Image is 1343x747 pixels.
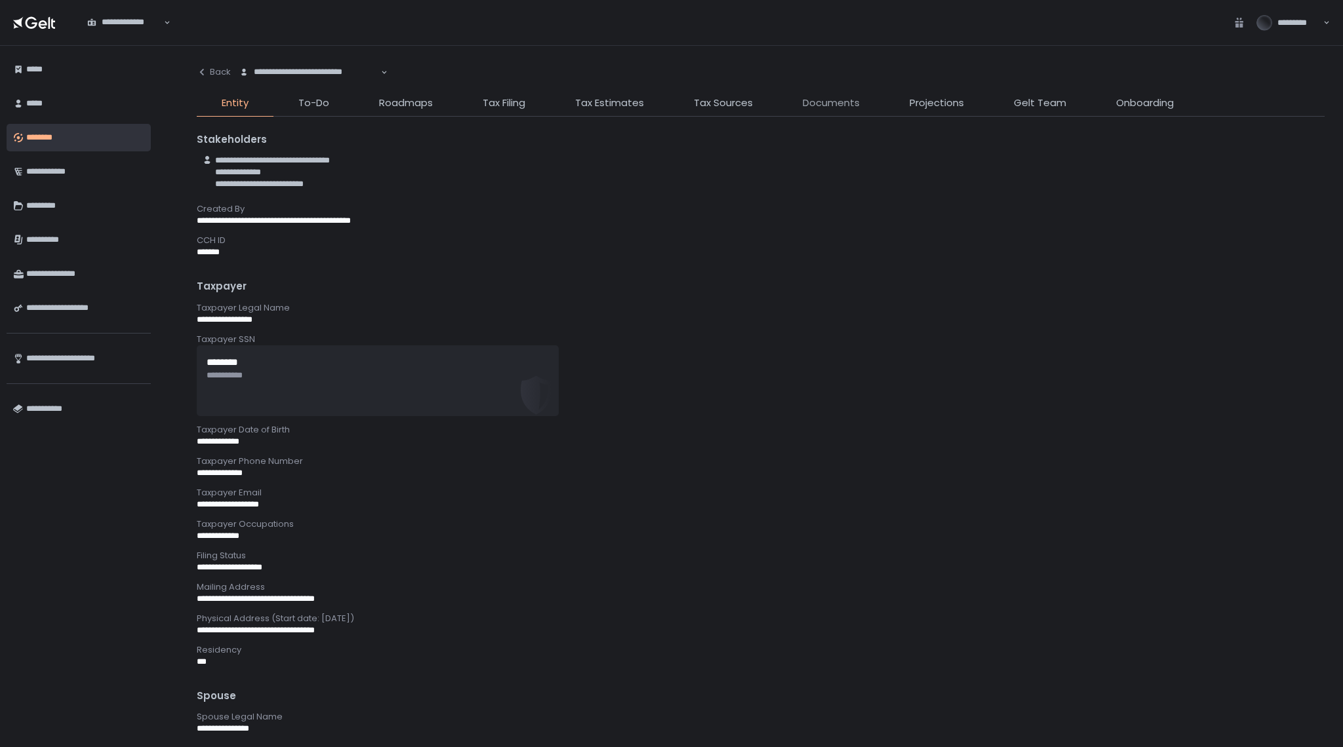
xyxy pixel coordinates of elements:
[197,455,1325,467] div: Taxpayer Phone Number
[910,96,964,111] span: Projections
[197,518,1325,530] div: Taxpayer Occupations
[222,96,249,111] span: Entity
[197,334,1325,345] div: Taxpayer SSN
[197,203,1325,215] div: Created By
[1116,96,1174,111] span: Onboarding
[197,59,231,85] button: Back
[197,302,1325,314] div: Taxpayer Legal Name
[803,96,860,111] span: Documents
[694,96,753,111] span: Tax Sources
[197,689,1325,704] div: Spouse
[231,59,388,86] div: Search for option
[79,9,170,37] div: Search for option
[575,96,644,111] span: Tax Estimates
[197,711,1325,723] div: Spouse Legal Name
[197,424,1325,436] div: Taxpayer Date of Birth
[197,279,1325,294] div: Taxpayer
[197,644,1325,656] div: Residency
[379,96,433,111] span: Roadmaps
[197,235,1325,246] div: CCH ID
[1014,96,1066,111] span: Gelt Team
[197,550,1325,562] div: Filing Status
[197,487,1325,499] div: Taxpayer Email
[483,96,525,111] span: Tax Filing
[298,96,329,111] span: To-Do
[197,66,231,78] div: Back
[197,581,1325,593] div: Mailing Address
[87,28,163,41] input: Search for option
[239,78,380,91] input: Search for option
[197,132,1325,147] div: Stakeholders
[197,613,1325,624] div: Physical Address (Start date: [DATE])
